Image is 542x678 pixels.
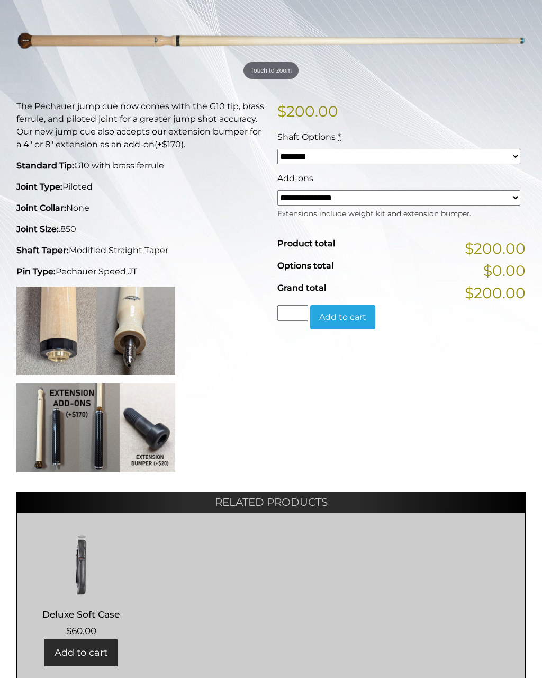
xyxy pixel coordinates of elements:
span: $ [66,626,71,636]
p: .850 [16,223,265,236]
span: Add-ons [277,173,313,183]
strong: Joint Type: [16,182,62,192]
div: Extensions include weight kit and extension bumper. [277,206,520,219]
span: $ [277,102,286,120]
h2: Related products [16,492,526,513]
a: Add to cart: “Deluxe Soft Case” [44,639,118,666]
strong: Pin Type: [16,266,56,276]
span: $0.00 [483,260,526,282]
strong: Joint Size: [16,224,59,234]
a: Deluxe Soft Case $60.00 [28,532,135,638]
button: Add to cart [310,305,375,329]
abbr: required [338,132,341,142]
span: Grand total [277,283,326,293]
bdi: 200.00 [277,102,338,120]
span: Options total [277,261,333,271]
input: Product quantity [277,305,308,321]
bdi: 60.00 [66,626,96,636]
p: Piloted [16,181,265,193]
span: Shaft Options [277,132,336,142]
p: Modified Straight Taper [16,244,265,257]
img: Deluxe Soft Case [28,532,135,595]
span: $200.00 [465,282,526,304]
p: None [16,202,265,215]
strong: Shaft Taper: [16,245,69,255]
span: $200.00 [465,237,526,260]
p: The Pechauer jump cue now comes with the G10 tip, brass ferrule, and piloted joint for a greater ... [16,100,265,151]
strong: Joint Collar: [16,203,66,213]
h2: Deluxe Soft Case [28,605,135,625]
strong: Standard Tip: [16,160,74,171]
p: Pechauer Speed JT [16,265,265,278]
span: Product total [277,238,335,248]
p: G10 with brass ferrule [16,159,265,172]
